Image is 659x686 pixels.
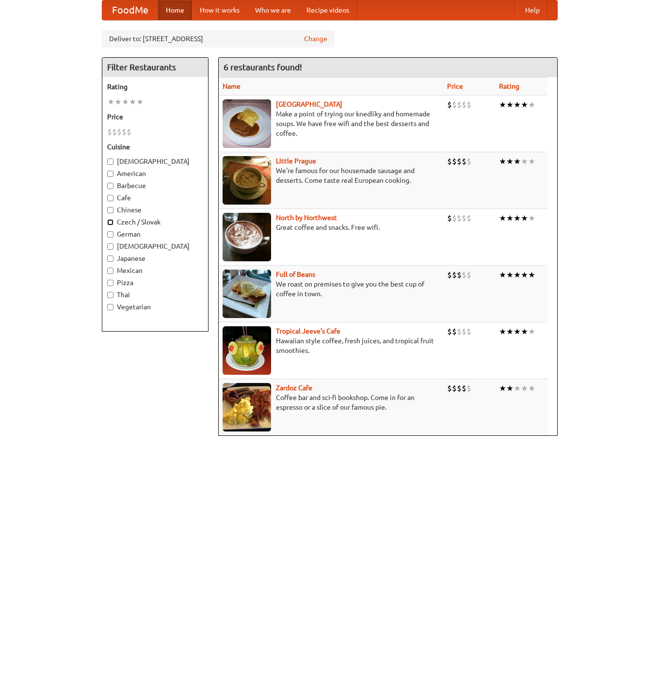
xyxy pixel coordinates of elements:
a: North by Northwest [276,214,337,222]
a: Change [304,34,327,44]
li: ★ [122,96,129,107]
li: ★ [506,270,514,280]
li: ★ [521,156,528,167]
li: ★ [528,99,535,110]
a: Rating [499,82,519,90]
li: $ [447,99,452,110]
input: Japanese [107,255,113,262]
label: Pizza [107,278,203,287]
label: Cafe [107,193,203,203]
li: $ [457,326,462,337]
input: Barbecue [107,183,113,189]
li: ★ [506,326,514,337]
label: American [107,169,203,178]
a: Help [517,0,547,20]
div: Deliver to: [STREET_ADDRESS] [102,30,335,48]
label: German [107,229,203,239]
input: [DEMOGRAPHIC_DATA] [107,159,113,165]
li: ★ [506,99,514,110]
li: ★ [506,156,514,167]
h5: Price [107,112,203,122]
li: ★ [514,326,521,337]
input: [DEMOGRAPHIC_DATA] [107,243,113,250]
label: [DEMOGRAPHIC_DATA] [107,241,203,251]
img: zardoz.jpg [223,383,271,431]
a: Home [158,0,192,20]
a: Who we are [247,0,299,20]
input: Vegetarian [107,304,113,310]
img: czechpoint.jpg [223,99,271,148]
li: $ [466,213,471,223]
li: $ [466,383,471,394]
li: $ [457,213,462,223]
a: Name [223,82,241,90]
li: ★ [514,270,521,280]
li: ★ [506,383,514,394]
p: Hawaiian style coffee, fresh juices, and tropical fruit smoothies. [223,336,440,355]
label: Barbecue [107,181,203,191]
a: [GEOGRAPHIC_DATA] [276,100,342,108]
p: Coffee bar and sci-fi bookshop. Come in for an espresso or a slice of our famous pie. [223,393,440,412]
input: Cafe [107,195,113,201]
li: ★ [528,383,535,394]
li: ★ [514,156,521,167]
li: ★ [514,383,521,394]
input: German [107,231,113,238]
li: $ [452,99,457,110]
li: $ [462,99,466,110]
li: $ [462,213,466,223]
li: $ [112,127,117,137]
input: Chinese [107,207,113,213]
a: FoodMe [102,0,158,20]
li: $ [447,270,452,280]
a: Little Prague [276,157,316,165]
img: beans.jpg [223,270,271,318]
a: Full of Beans [276,271,315,278]
li: ★ [114,96,122,107]
label: Mexican [107,266,203,275]
p: Make a point of trying our knedlíky and homemade soups. We have free wifi and the best desserts a... [223,109,440,138]
p: We're famous for our housemade sausage and desserts. Come taste real European cooking. [223,166,440,185]
ng-pluralize: 6 restaurants found! [224,63,302,72]
li: $ [466,99,471,110]
input: Mexican [107,268,113,274]
label: [DEMOGRAPHIC_DATA] [107,157,203,166]
h5: Rating [107,82,203,92]
a: Recipe videos [299,0,357,20]
input: American [107,171,113,177]
li: ★ [129,96,136,107]
li: ★ [136,96,144,107]
li: $ [447,156,452,167]
li: $ [466,156,471,167]
input: Pizza [107,280,113,286]
li: ★ [514,213,521,223]
label: Chinese [107,205,203,215]
a: Zardoz Cafe [276,384,312,392]
img: littleprague.jpg [223,156,271,205]
li: $ [127,127,131,137]
a: Tropical Jeeve's Cafe [276,327,340,335]
li: $ [466,326,471,337]
li: $ [457,99,462,110]
li: $ [452,383,457,394]
p: Great coffee and snacks. Free wifi. [223,223,440,232]
li: $ [466,270,471,280]
li: ★ [499,383,506,394]
li: ★ [521,213,528,223]
li: ★ [506,213,514,223]
h4: Filter Restaurants [102,58,208,77]
li: ★ [521,99,528,110]
li: $ [462,270,466,280]
li: $ [447,213,452,223]
p: We roast on premises to give you the best cup of coffee in town. [223,279,440,299]
li: ★ [499,99,506,110]
li: $ [107,127,112,137]
li: $ [122,127,127,137]
li: $ [452,270,457,280]
label: Japanese [107,254,203,263]
li: $ [457,156,462,167]
li: ★ [521,270,528,280]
